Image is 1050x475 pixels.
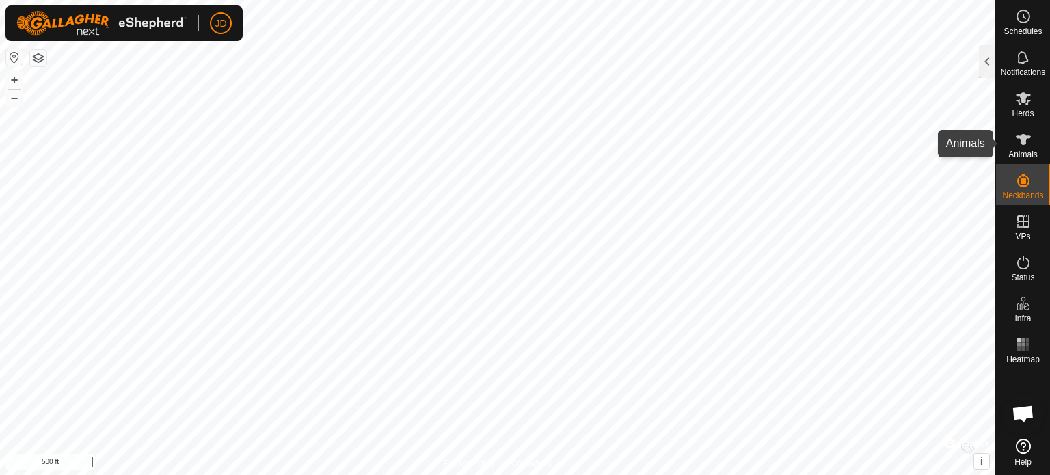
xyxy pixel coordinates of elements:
[215,16,226,31] span: JD
[444,457,495,470] a: Privacy Policy
[511,457,552,470] a: Contact Us
[6,90,23,106] button: –
[1006,355,1040,364] span: Heatmap
[1014,314,1031,323] span: Infra
[16,11,187,36] img: Gallagher Logo
[980,455,983,467] span: i
[996,433,1050,472] a: Help
[1014,458,1032,466] span: Help
[974,454,989,469] button: i
[6,72,23,88] button: +
[6,49,23,66] button: Reset Map
[1012,109,1034,118] span: Herds
[1004,27,1042,36] span: Schedules
[1002,191,1043,200] span: Neckbands
[30,50,46,66] button: Map Layers
[1015,232,1030,241] span: VPs
[1008,150,1038,159] span: Animals
[1003,393,1044,434] div: Open chat
[1011,273,1034,282] span: Status
[1001,68,1045,77] span: Notifications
